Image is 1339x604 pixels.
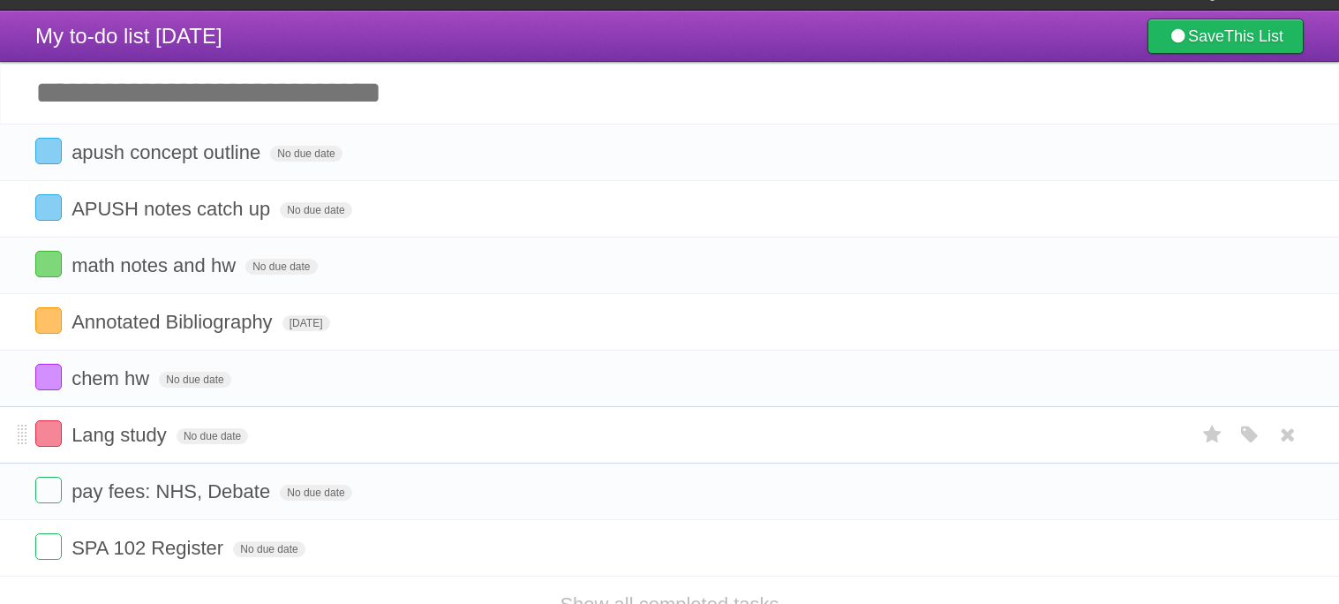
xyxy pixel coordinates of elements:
[35,533,62,560] label: Done
[71,537,228,559] span: SPA 102 Register
[71,141,265,163] span: apush concept outline
[282,315,330,331] span: [DATE]
[71,254,240,276] span: math notes and hw
[35,138,62,164] label: Done
[35,477,62,503] label: Done
[245,259,317,275] span: No due date
[1224,27,1283,45] b: This List
[71,424,171,446] span: Lang study
[71,480,275,502] span: pay fees: NHS, Debate
[1196,420,1230,449] label: Star task
[35,364,62,390] label: Done
[177,428,248,444] span: No due date
[233,541,305,557] span: No due date
[270,146,342,162] span: No due date
[71,311,277,333] span: Annotated Bibliography
[35,307,62,334] label: Done
[35,420,62,447] label: Done
[35,194,62,221] label: Done
[1147,19,1304,54] a: SaveThis List
[159,372,230,388] span: No due date
[35,251,62,277] label: Done
[35,24,222,48] span: My to-do list [DATE]
[71,367,154,389] span: chem hw
[71,198,275,220] span: APUSH notes catch up
[280,202,351,218] span: No due date
[280,485,351,501] span: No due date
